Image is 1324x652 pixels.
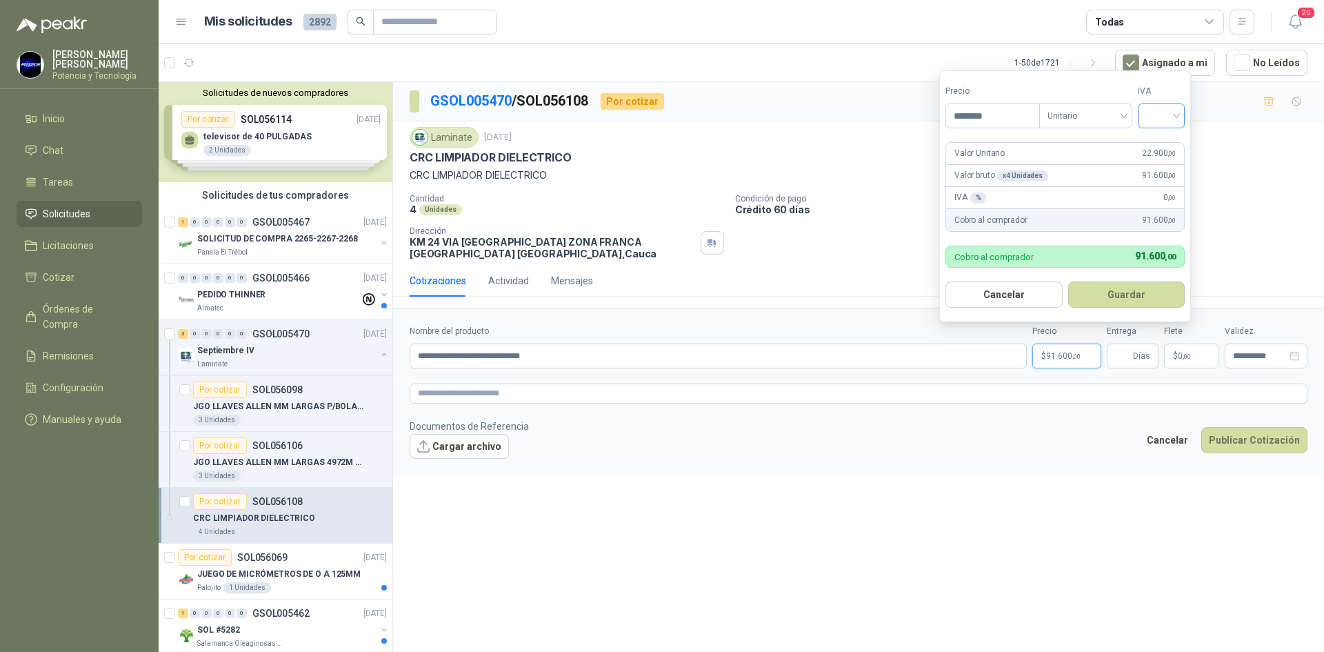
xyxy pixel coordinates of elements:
[197,288,265,302] p: PEDIDO THINNER
[52,50,142,69] p: [PERSON_NAME] [PERSON_NAME]
[551,273,593,288] div: Mensajes
[1167,150,1176,157] span: ,00
[1032,325,1101,338] label: Precio
[1201,427,1307,453] button: Publicar Cotización
[970,192,987,204] div: %
[1095,14,1124,30] div: Todas
[225,217,235,227] div: 0
[410,168,1307,183] p: CRC LIMPIADOR DIELECTRICO
[954,214,1027,227] p: Cobro al comprador
[178,236,194,253] img: Company Logo
[1032,344,1101,368] p: $91.600,00
[1107,325,1158,338] label: Entrega
[178,348,194,364] img: Company Logo
[252,273,310,283] p: GSOL005466
[190,273,200,283] div: 0
[1163,191,1176,204] span: 0
[410,236,695,259] p: KM 24 VIA [GEOGRAPHIC_DATA] ZONA FRANCA [GEOGRAPHIC_DATA] [GEOGRAPHIC_DATA] , Cauca
[954,169,1048,182] p: Valor bruto
[213,609,223,618] div: 0
[178,214,390,258] a: 1 0 0 0 0 0 GSOL005467[DATE] Company LogoSOLICITUD DE COMPRA 2265-2267-2268Panela El Trébol
[178,605,390,649] a: 1 0 0 0 0 0 GSOL005462[DATE] Company LogoSOL #5282Salamanca Oleaginosas SAS
[237,217,247,227] div: 0
[303,14,337,30] span: 2892
[17,106,142,132] a: Inicio
[363,328,387,341] p: [DATE]
[945,85,1039,98] label: Precio
[410,434,509,459] button: Cargar archivo
[17,137,142,164] a: Chat
[1183,353,1191,360] span: ,00
[159,544,392,600] a: Por cotizarSOL056069[DATE] Company LogoJUEGO DE MICRÓMETROS DE O A 125MMPatojito1 Unidades
[356,17,365,26] span: search
[178,292,194,308] img: Company Logo
[954,253,1034,261] p: Cobro al comprador
[252,609,310,618] p: GSOL005462
[43,206,90,221] span: Solicitudes
[17,264,142,290] a: Cotizar
[159,82,392,182] div: Solicitudes de nuevos compradoresPor cotizarSOL056114[DATE] televisor de 40 PULGADAS2 UnidadesPor...
[237,609,247,618] div: 0
[237,553,288,562] p: SOL056069
[1046,352,1081,360] span: 91.600
[159,182,392,208] div: Solicitudes de tus compradores
[1142,214,1176,227] span: 91.600
[954,147,1005,160] p: Valor Unitario
[1133,344,1150,368] span: Días
[1135,250,1176,261] span: 91.600
[213,273,223,283] div: 0
[601,93,664,110] div: Por cotizar
[178,329,188,339] div: 3
[190,329,200,339] div: 0
[1226,50,1307,76] button: No Leídos
[17,17,87,33] img: Logo peakr
[17,375,142,401] a: Configuración
[193,493,247,510] div: Por cotizar
[190,609,200,618] div: 0
[1068,281,1185,308] button: Guardar
[43,348,94,364] span: Remisiones
[17,406,142,433] a: Manuales y ayuda
[430,92,512,109] a: GSOL005470
[223,582,271,593] div: 1 Unidades
[43,238,94,253] span: Licitaciones
[735,194,1318,204] p: Condición de pago
[252,497,303,506] p: SOL056108
[178,609,188,618] div: 1
[178,549,232,566] div: Por cotizar
[17,201,142,227] a: Solicitudes
[164,88,387,98] button: Solicitudes de nuevos compradores
[252,217,310,227] p: GSOL005467
[1072,353,1081,360] span: ,00
[997,170,1048,181] div: x 4 Unidades
[252,385,303,395] p: SOL056098
[1225,325,1307,338] label: Validez
[488,273,529,288] div: Actividad
[410,419,529,434] p: Documentos de Referencia
[197,582,221,593] p: Patojito
[201,217,212,227] div: 0
[201,609,212,618] div: 0
[412,130,428,145] img: Company Logo
[363,216,387,229] p: [DATE]
[225,273,235,283] div: 0
[193,400,365,413] p: JGO LLAVES ALLEN MM LARGAS P/BOLA 4996 U
[159,488,392,544] a: Por cotizarSOL056108CRC LIMPIADOR DIELECTRICO4 Unidades
[252,441,303,451] p: SOL056106
[43,175,73,190] span: Tareas
[410,325,1027,338] label: Nombre del producto
[484,131,512,144] p: [DATE]
[17,296,142,337] a: Órdenes de Compra
[159,432,392,488] a: Por cotizarSOL056106JGO LLAVES ALLEN MM LARGAS 4972M URREA3 Unidades
[225,609,235,618] div: 0
[1173,352,1178,360] span: $
[159,376,392,432] a: Por cotizarSOL056098JGO LLAVES ALLEN MM LARGAS P/BOLA 4996 U3 Unidades
[43,302,129,332] span: Órdenes de Compra
[178,326,390,370] a: 3 0 0 0 0 0 GSOL005470[DATE] Company LogoSeptiembre IVLaminate
[178,270,390,314] a: 0 0 0 0 0 0 GSOL005466[DATE] Company LogoPEDIDO THINNERAlmatec
[1165,253,1176,261] span: ,00
[201,329,212,339] div: 0
[237,273,247,283] div: 0
[225,329,235,339] div: 0
[213,217,223,227] div: 0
